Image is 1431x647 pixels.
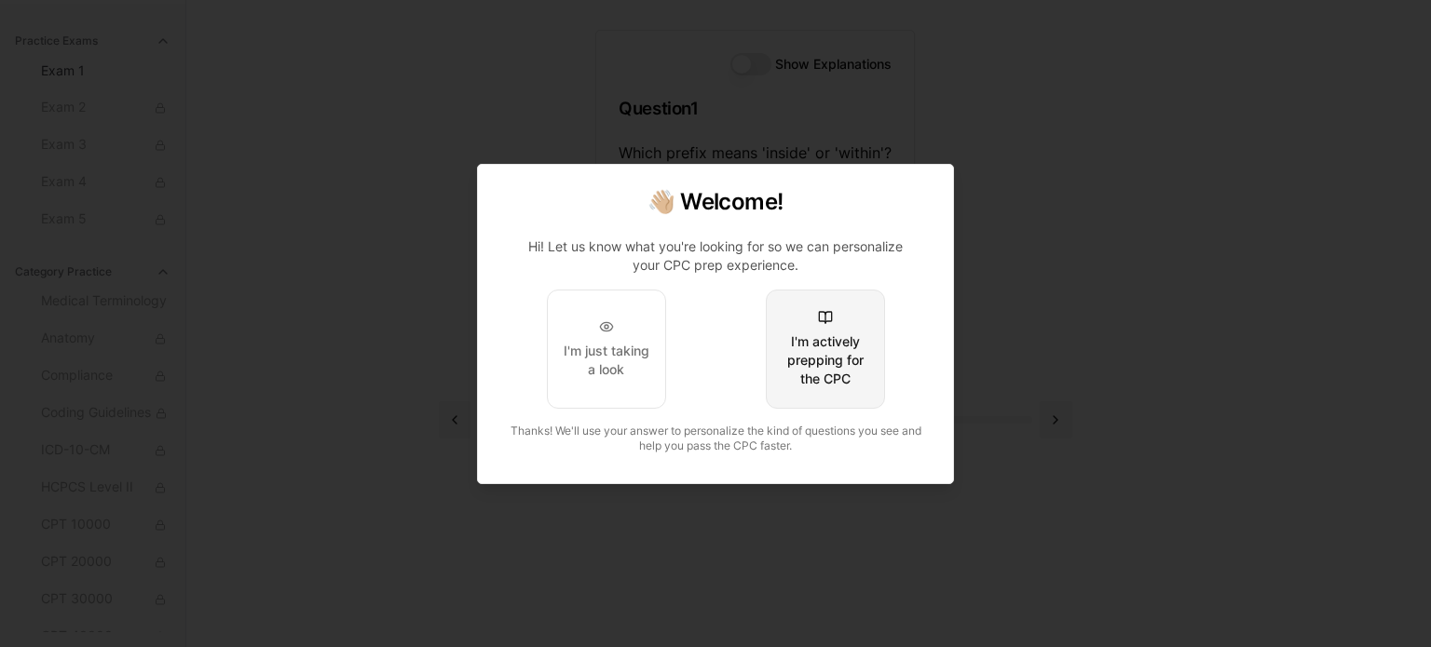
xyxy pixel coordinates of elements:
[515,237,916,275] p: Hi! Let us know what you're looking for so we can personalize your CPC prep experience.
[563,342,650,379] div: I'm just taking a look
[500,187,931,217] h2: 👋🏼 Welcome!
[766,290,885,409] button: I'm actively prepping for the CPC
[547,290,666,409] button: I'm just taking a look
[511,424,921,452] span: Thanks! We'll use your answer to personalize the kind of questions you see and help you pass the ...
[782,332,869,388] div: I'm actively prepping for the CPC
